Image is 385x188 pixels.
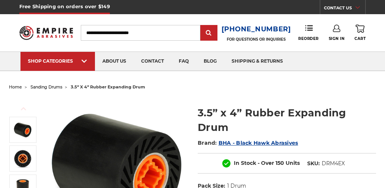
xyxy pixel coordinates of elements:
[224,52,290,71] a: shipping & returns
[298,36,319,41] span: Reorder
[322,160,345,167] dd: DRM4EX
[134,52,171,71] a: contact
[307,160,320,167] dt: SKU:
[201,26,216,41] input: Submit
[222,37,291,42] p: FOR QUESTIONS OR INQUIRIES
[276,160,284,166] span: 150
[95,52,134,71] a: about us
[19,22,73,44] img: Empire Abrasives
[171,52,196,71] a: faq
[298,25,319,41] a: Reorder
[71,84,145,90] span: 3.5” x 4” rubber expanding drum
[9,84,22,90] a: home
[196,52,224,71] a: blog
[31,84,62,90] a: sanding drums
[15,101,32,117] button: Previous
[354,36,366,41] span: Cart
[324,4,365,14] a: CONTACT US
[198,106,376,135] h1: 3.5” x 4” Rubber Expanding Drum
[222,24,291,35] a: [PHONE_NUMBER]
[13,149,32,168] img: 3.5 inch x 4 inch expanding drum
[354,25,366,41] a: Cart
[329,36,345,41] span: Sign In
[198,140,217,146] span: Brand:
[234,160,256,166] span: In Stock
[258,160,274,166] span: - Over
[13,120,32,139] img: 3.5 inch rubber expanding drum for sanding belt
[286,160,300,166] span: Units
[219,140,298,146] a: BHA - Black Hawk Abrasives
[28,58,87,64] div: SHOP CATEGORIES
